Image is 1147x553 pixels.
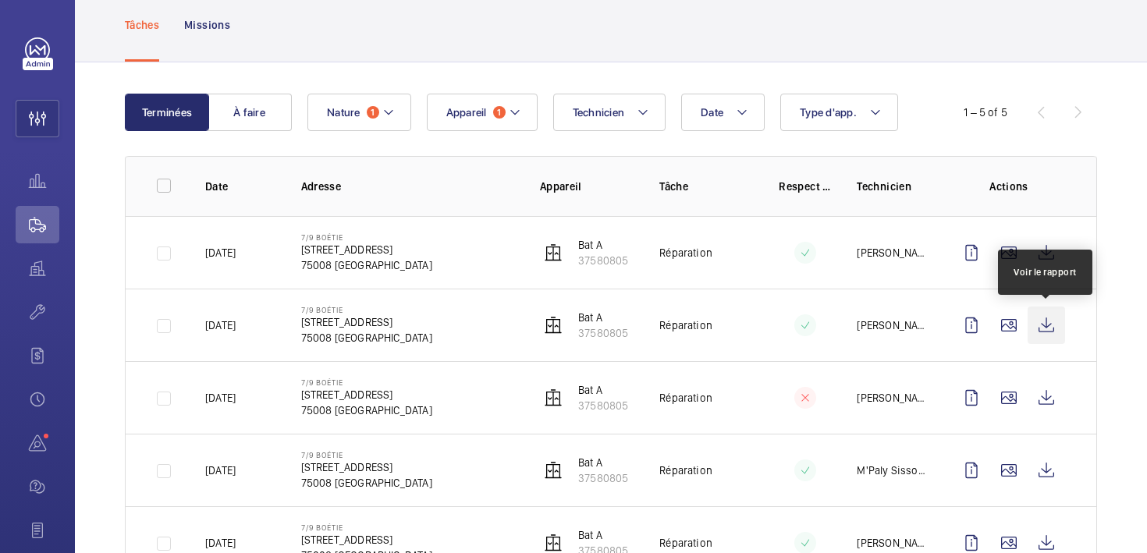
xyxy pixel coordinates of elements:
[779,179,832,194] p: Respect délai
[553,94,666,131] button: Technicien
[544,388,563,407] img: elevator.svg
[301,242,432,257] p: [STREET_ADDRESS]
[857,390,928,406] p: [PERSON_NAME]
[301,402,432,418] p: 75008 [GEOGRAPHIC_DATA]
[857,179,928,194] p: Technicien
[659,390,712,406] p: Réparation
[578,253,628,268] p: 37580805
[544,316,563,335] img: elevator.svg
[578,455,628,470] p: Bat A
[367,106,379,119] span: 1
[327,106,360,119] span: Nature
[446,106,487,119] span: Appareil
[493,106,506,119] span: 1
[953,179,1065,194] p: Actions
[800,106,857,119] span: Type d'app.
[857,463,928,478] p: M'Paly Sissoko
[659,245,712,261] p: Réparation
[857,535,928,551] p: [PERSON_NAME]
[301,532,432,548] p: [STREET_ADDRESS]
[125,94,209,131] button: Terminées
[205,390,236,406] p: [DATE]
[544,461,563,480] img: elevator.svg
[307,94,411,131] button: Nature1
[205,535,236,551] p: [DATE]
[301,257,432,273] p: 75008 [GEOGRAPHIC_DATA]
[573,106,625,119] span: Technicien
[578,237,628,253] p: Bat A
[540,179,634,194] p: Appareil
[857,245,928,261] p: [PERSON_NAME]
[780,94,898,131] button: Type d'app.
[205,463,236,478] p: [DATE]
[578,325,628,341] p: 37580805
[1014,265,1077,279] div: Voir le rapport
[205,245,236,261] p: [DATE]
[659,179,754,194] p: Tâche
[681,94,765,131] button: Date
[205,179,276,194] p: Date
[578,382,628,398] p: Bat A
[301,330,432,346] p: 75008 [GEOGRAPHIC_DATA]
[301,450,432,459] p: 7/9 boétie
[544,534,563,552] img: elevator.svg
[659,535,712,551] p: Réparation
[578,398,628,413] p: 37580805
[578,310,628,325] p: Bat A
[301,314,432,330] p: [STREET_ADDRESS]
[544,243,563,262] img: elevator.svg
[578,470,628,486] p: 37580805
[125,17,159,33] p: Tâches
[964,105,1007,120] div: 1 – 5 of 5
[301,378,432,387] p: 7/9 boétie
[208,94,292,131] button: À faire
[301,459,432,475] p: [STREET_ADDRESS]
[184,17,230,33] p: Missions
[301,179,515,194] p: Adresse
[659,463,712,478] p: Réparation
[659,317,712,333] p: Réparation
[857,317,928,333] p: [PERSON_NAME]
[427,94,538,131] button: Appareil1
[205,317,236,333] p: [DATE]
[578,527,628,543] p: Bat A
[301,523,432,532] p: 7/9 boétie
[701,106,723,119] span: Date
[301,475,432,491] p: 75008 [GEOGRAPHIC_DATA]
[301,387,432,402] p: [STREET_ADDRESS]
[301,232,432,242] p: 7/9 boétie
[301,305,432,314] p: 7/9 boétie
